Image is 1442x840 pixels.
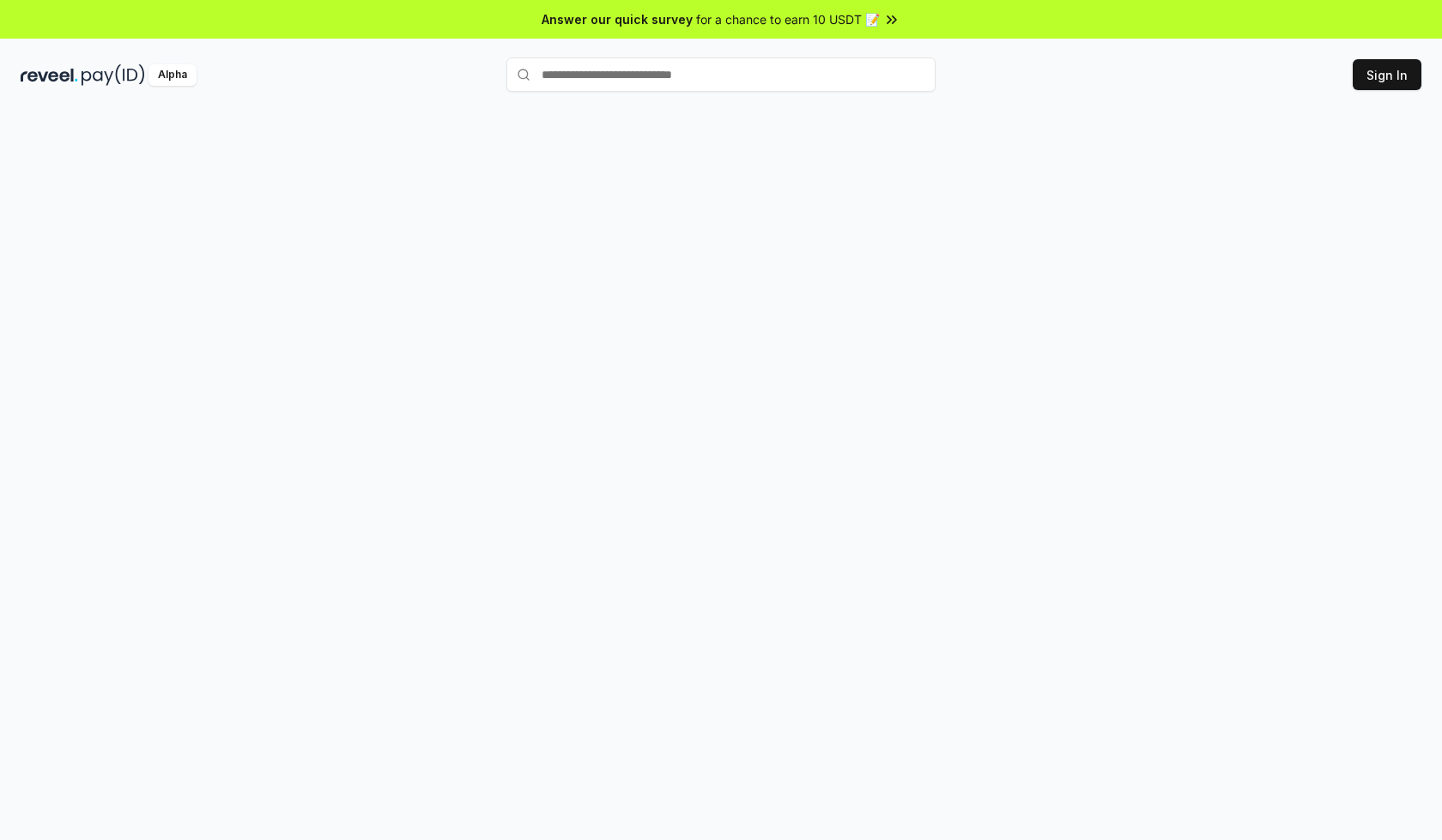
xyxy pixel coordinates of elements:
[21,64,78,86] img: reveel_dark
[82,64,145,86] img: pay_id
[696,10,880,28] span: for a chance to earn 10 USDT 📝
[148,64,197,86] div: Alpha
[542,10,693,28] span: Answer our quick survey
[1353,59,1421,90] button: Sign In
